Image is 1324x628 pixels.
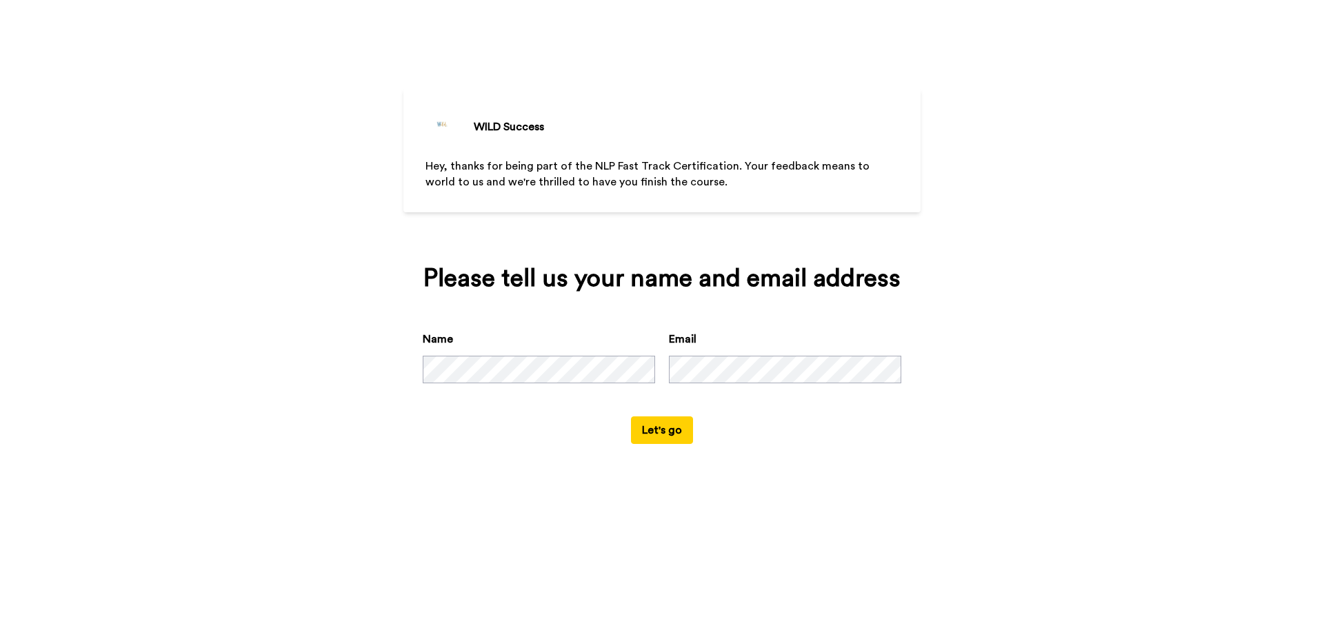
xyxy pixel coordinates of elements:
div: WILD Success [474,119,544,135]
label: Email [669,331,696,347]
span: Hey, thanks for being part of the NLP Fast Track Certification. Your feedback means to world to u... [425,161,872,188]
div: Please tell us your name and email address [423,265,901,292]
label: Name [423,331,453,347]
button: Let's go [631,416,693,444]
